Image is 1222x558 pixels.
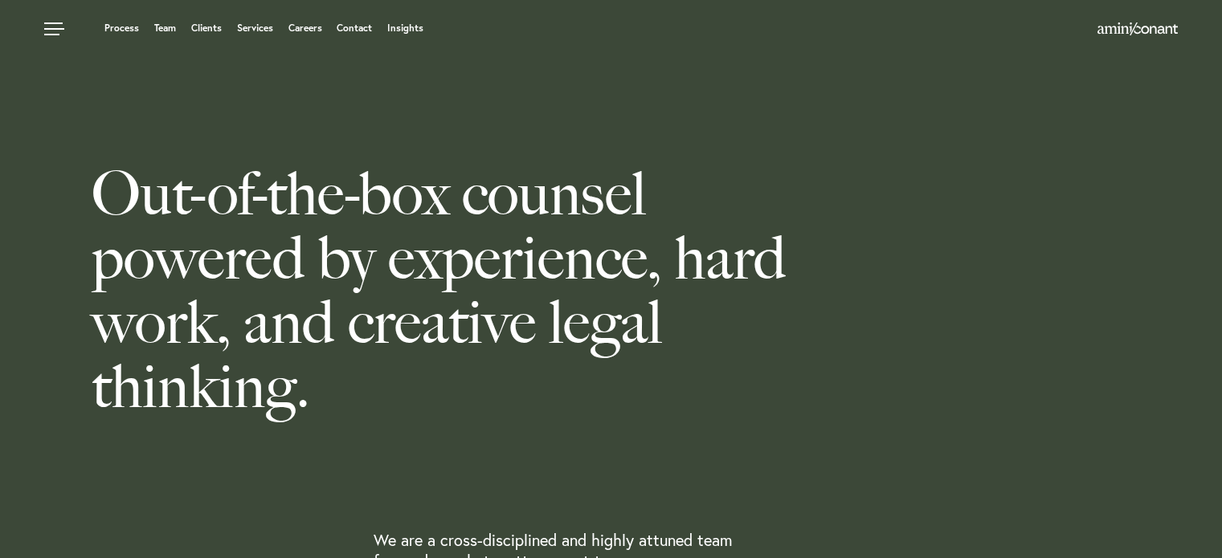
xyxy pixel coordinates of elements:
[337,23,372,33] a: Contact
[191,23,222,33] a: Clients
[104,23,139,33] a: Process
[1097,22,1178,35] img: Amini & Conant
[288,23,322,33] a: Careers
[387,23,423,33] a: Insights
[1097,23,1178,36] a: Home
[154,23,176,33] a: Team
[237,23,273,33] a: Services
